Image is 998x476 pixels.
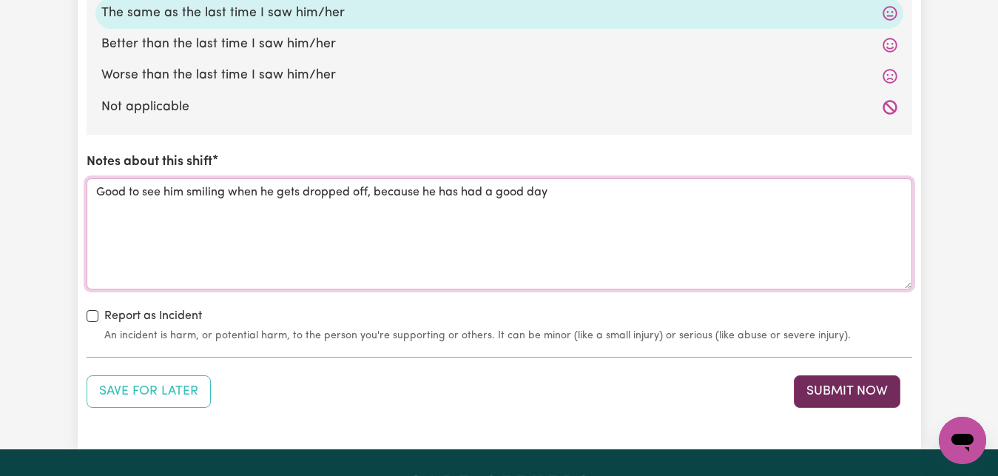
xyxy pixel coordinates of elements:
label: Report as Incident [104,307,202,325]
label: Worse than the last time I saw him/her [101,66,897,85]
button: Submit your job report [794,375,900,408]
label: Notes about this shift [87,152,212,172]
textarea: Good to see him smiling when he gets dropped off, because he has had a good day [87,178,912,289]
label: Not applicable [101,98,897,117]
label: Better than the last time I saw him/her [101,35,897,54]
button: Save your job report [87,375,211,408]
iframe: Button to launch messaging window [939,417,986,464]
label: The same as the last time I saw him/her [101,4,897,23]
small: An incident is harm, or potential harm, to the person you're supporting or others. It can be mino... [104,328,912,343]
